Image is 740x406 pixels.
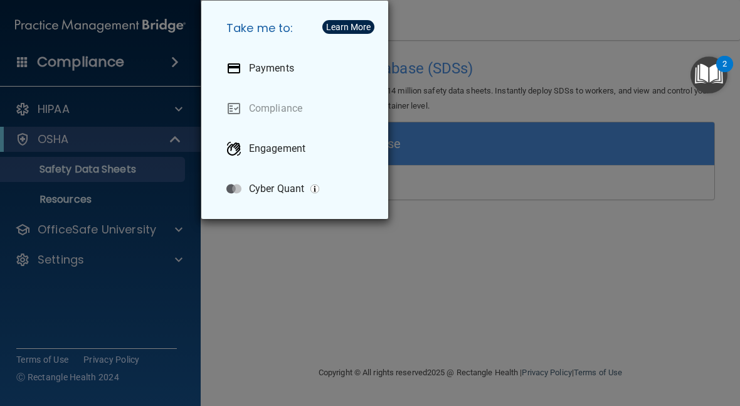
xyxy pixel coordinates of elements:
a: Compliance [216,91,378,126]
a: Engagement [216,131,378,166]
h5: Take me to: [216,11,378,46]
div: 2 [722,64,727,80]
iframe: Drift Widget Chat Controller [523,317,725,367]
a: Cyber Quant [216,171,378,206]
p: Cyber Quant [249,183,304,195]
p: Payments [249,62,294,75]
div: Learn More [326,23,371,31]
button: Learn More [322,20,374,34]
a: Payments [216,51,378,86]
p: Engagement [249,142,305,155]
button: Open Resource Center, 2 new notifications [690,56,727,93]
